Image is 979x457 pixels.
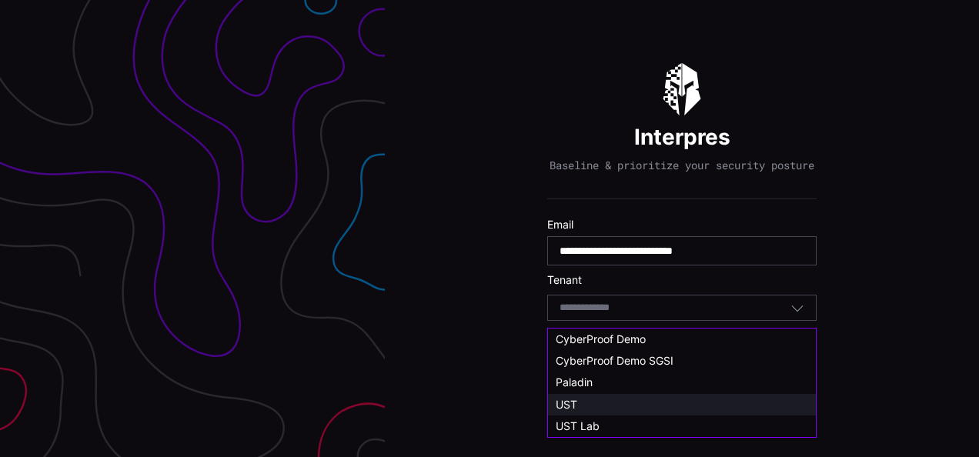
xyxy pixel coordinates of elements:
label: Email [547,218,817,232]
p: Baseline & prioritize your security posture [550,158,814,172]
button: Toggle options menu [790,301,804,315]
h1: Interpres [634,123,730,151]
label: Tenant [547,273,817,287]
span: UST Lab [556,419,600,432]
span: Paladin [556,375,593,389]
span: UST [556,398,577,411]
span: CyberProof Demo SGSI [556,354,673,367]
span: CyberProof Demo [556,332,646,345]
